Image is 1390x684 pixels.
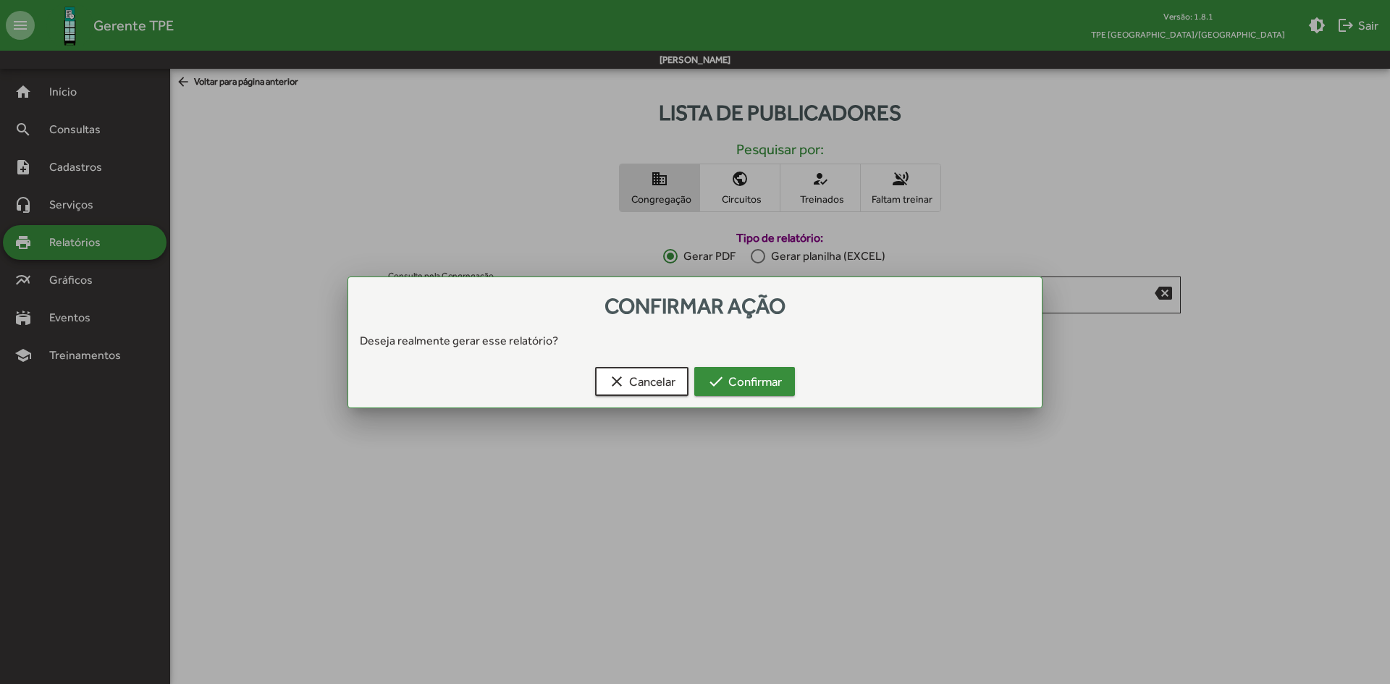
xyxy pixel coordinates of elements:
button: Confirmar [694,367,795,396]
div: Deseja realmente gerar esse relatório? [348,332,1042,350]
span: Confirmar ação [605,293,785,318]
button: Cancelar [595,367,688,396]
mat-icon: check [707,373,725,390]
span: Confirmar [707,368,782,394]
mat-icon: clear [608,373,625,390]
span: Cancelar [608,368,675,394]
